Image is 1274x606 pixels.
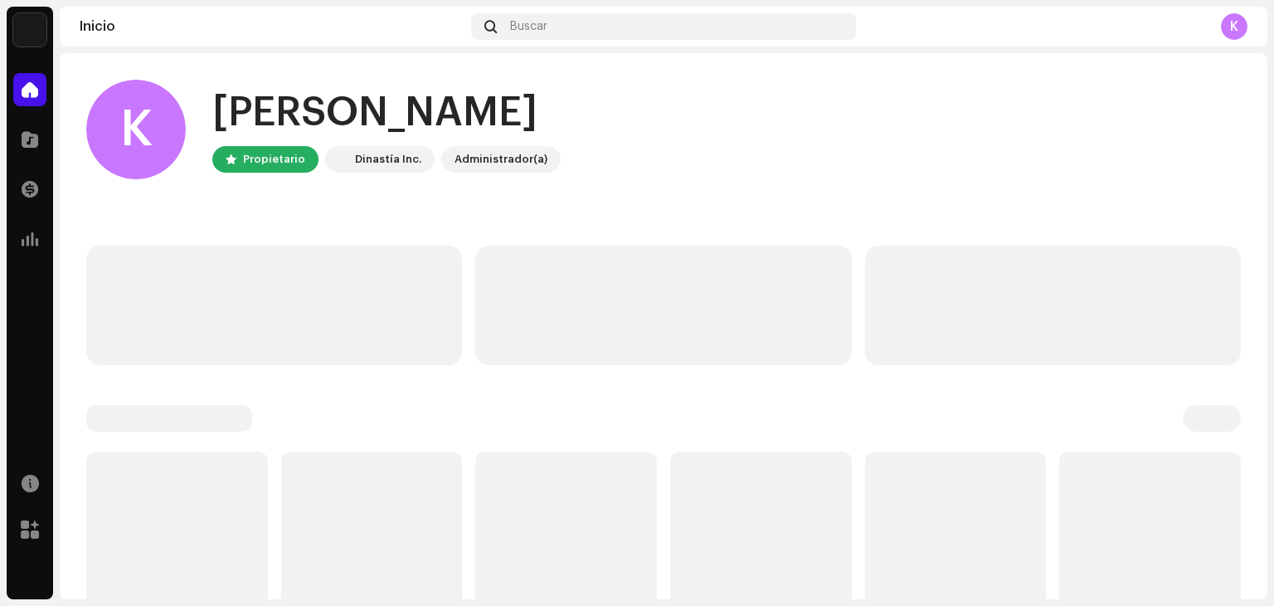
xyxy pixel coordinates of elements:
span: Buscar [510,20,547,33]
img: 48257be4-38e1-423f-bf03-81300282f8d9 [13,13,46,46]
div: Propietario [243,149,305,169]
div: Dinastía Inc. [355,149,421,169]
img: 48257be4-38e1-423f-bf03-81300282f8d9 [328,149,348,169]
div: Inicio [80,20,464,33]
div: K [86,80,186,179]
div: K [1221,13,1247,40]
div: Administrador(a) [455,149,547,169]
div: [PERSON_NAME] [212,86,561,139]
